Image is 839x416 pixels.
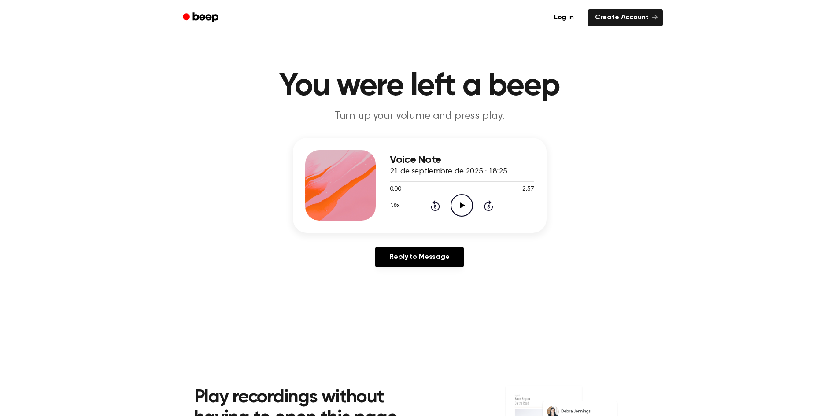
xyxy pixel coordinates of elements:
button: 1.0x [390,198,403,213]
a: Create Account [588,9,663,26]
h3: Voice Note [390,154,534,166]
span: 2:57 [522,185,534,194]
a: Reply to Message [375,247,463,267]
h1: You were left a beep [194,70,645,102]
p: Turn up your volume and press play. [251,109,589,124]
span: 21 de septiembre de 2025 · 18:25 [390,168,507,176]
span: 0:00 [390,185,401,194]
a: Beep [177,9,226,26]
a: Log in [545,7,583,28]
